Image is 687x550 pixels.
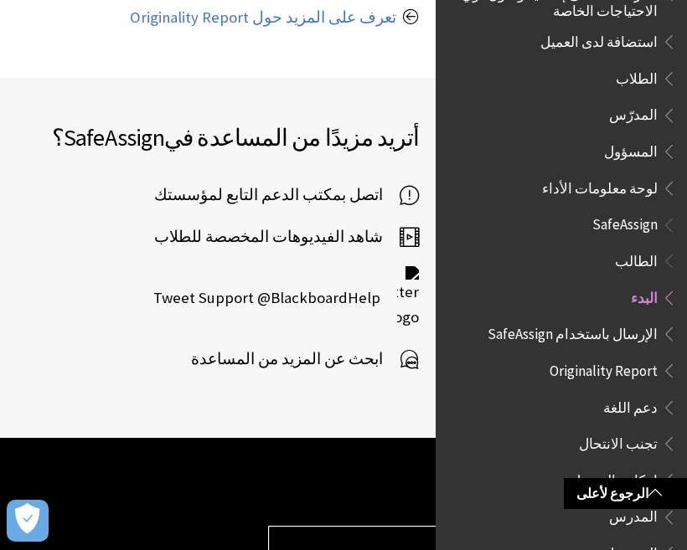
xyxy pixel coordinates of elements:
span: إمكانية الوصول [571,466,658,489]
span: Tweet Support @BlackboardHelp [153,285,397,311]
img: Twitter logo [397,266,419,330]
span: لوحة معلومات الأداء [542,174,658,197]
a: الرجوع لأعلى [564,478,687,509]
button: Open Preferences [7,500,49,542]
span: الطالب [615,247,658,270]
span: ابحث عن المزيد من المساعدة [191,347,400,372]
h2: مساعدة منتجات Blackboard [268,480,670,509]
span: شاهد الفيديوهات المخصصة للطلاب [154,224,400,249]
span: SafeAssign [64,122,164,152]
span: تجنب الانتحال [579,429,658,452]
span: دعم اللغة [603,393,658,416]
span: اتصل بمكتب الدعم التابع لمؤسستك [154,182,400,208]
span: الإرسال باستخدام SafeAssign [488,320,658,342]
span: المسؤول [604,137,658,160]
span: استضافة لدى العميل [540,28,658,50]
span: الطلاب [616,64,658,87]
span: المدرس [609,503,658,526]
a: Twitter logo Tweet Support @BlackboardHelp [153,266,419,330]
span: المدرّس [609,101,658,124]
h2: أتريد مزيدًا من المساعدة في ؟ [17,120,419,155]
a: ابحث عن المزيد من المساعدة [191,347,419,372]
a: شاهد الفيديوهات المخصصة للطلاب [154,224,419,249]
a: تعرف على المزيد حول Originality Report [130,8,396,28]
span: البدء [631,284,658,306]
span: Originality Report [550,357,658,379]
span: SafeAssign [592,211,658,234]
a: اتصل بمكتب الدعم التابع لمؤسستك [154,182,419,208]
